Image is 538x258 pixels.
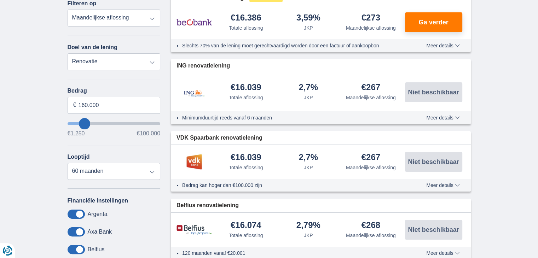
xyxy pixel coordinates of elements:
button: Meer details [421,115,465,121]
div: 2,7% [299,83,318,93]
label: Filteren op [68,0,97,7]
span: Niet beschikbaar [408,227,459,233]
div: €273 [361,13,380,23]
div: Totale aflossing [229,94,263,101]
span: Niet beschikbaar [408,89,459,95]
label: Doel van de lening [68,44,117,51]
label: Argenta [88,211,108,217]
span: VDK Spaarbank renovatielening [177,134,262,142]
span: Meer details [426,115,459,120]
span: €100.000 [137,131,160,136]
span: Meer details [426,251,459,256]
img: product.pl.alt Beobank [177,13,212,31]
button: Niet beschikbaar [405,152,462,172]
div: JKP [304,232,313,239]
div: €268 [361,221,380,230]
button: Meer details [421,43,465,48]
div: Maandelijkse aflossing [346,94,396,101]
div: €267 [361,153,380,163]
span: ING renovatielening [177,62,230,70]
label: Financiële instellingen [68,198,128,204]
span: Meer details [426,43,459,48]
label: Belfius [88,246,105,253]
label: Bedrag [68,88,161,94]
div: Maandelijkse aflossing [346,24,396,31]
div: €16.386 [231,13,261,23]
li: Slechts 70% van de lening moet gerechtvaardigd worden door een factuur of aankoopbon [182,42,400,49]
div: €16.039 [231,153,261,163]
div: 2,7% [299,153,318,163]
span: Niet beschikbaar [408,159,459,165]
span: €1.250 [68,131,85,136]
li: Minimumduurtijd reeds vanaf 6 maanden [182,114,400,121]
div: Totale aflossing [229,24,263,31]
button: Niet beschikbaar [405,220,462,240]
li: Bedrag kan hoger dan €100.000 zijn [182,182,400,189]
div: Totale aflossing [229,232,263,239]
span: € [73,101,76,109]
div: Maandelijkse aflossing [346,232,396,239]
span: Belfius renovatielening [177,201,239,210]
button: Meer details [421,250,465,256]
button: Niet beschikbaar [405,82,462,102]
li: 120 maanden vanaf €20.001 [182,250,400,257]
div: €267 [361,83,380,93]
img: product.pl.alt VDK bank [177,153,212,171]
span: Ga verder [418,19,448,25]
div: 2,79% [296,221,320,230]
div: JKP [304,24,313,31]
div: Totale aflossing [229,164,263,171]
button: Ga verder [405,12,462,32]
div: JKP [304,164,313,171]
div: €16.074 [231,221,261,230]
div: 3,59% [296,13,320,23]
img: product.pl.alt ING [177,80,212,104]
div: €16.039 [231,83,261,93]
div: Maandelijkse aflossing [346,164,396,171]
div: JKP [304,94,313,101]
span: Meer details [426,183,459,188]
button: Meer details [421,182,465,188]
img: product.pl.alt Belfius [177,225,212,235]
input: wantToBorrow [68,122,161,125]
label: Axa Bank [88,229,112,235]
label: Looptijd [68,154,90,160]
